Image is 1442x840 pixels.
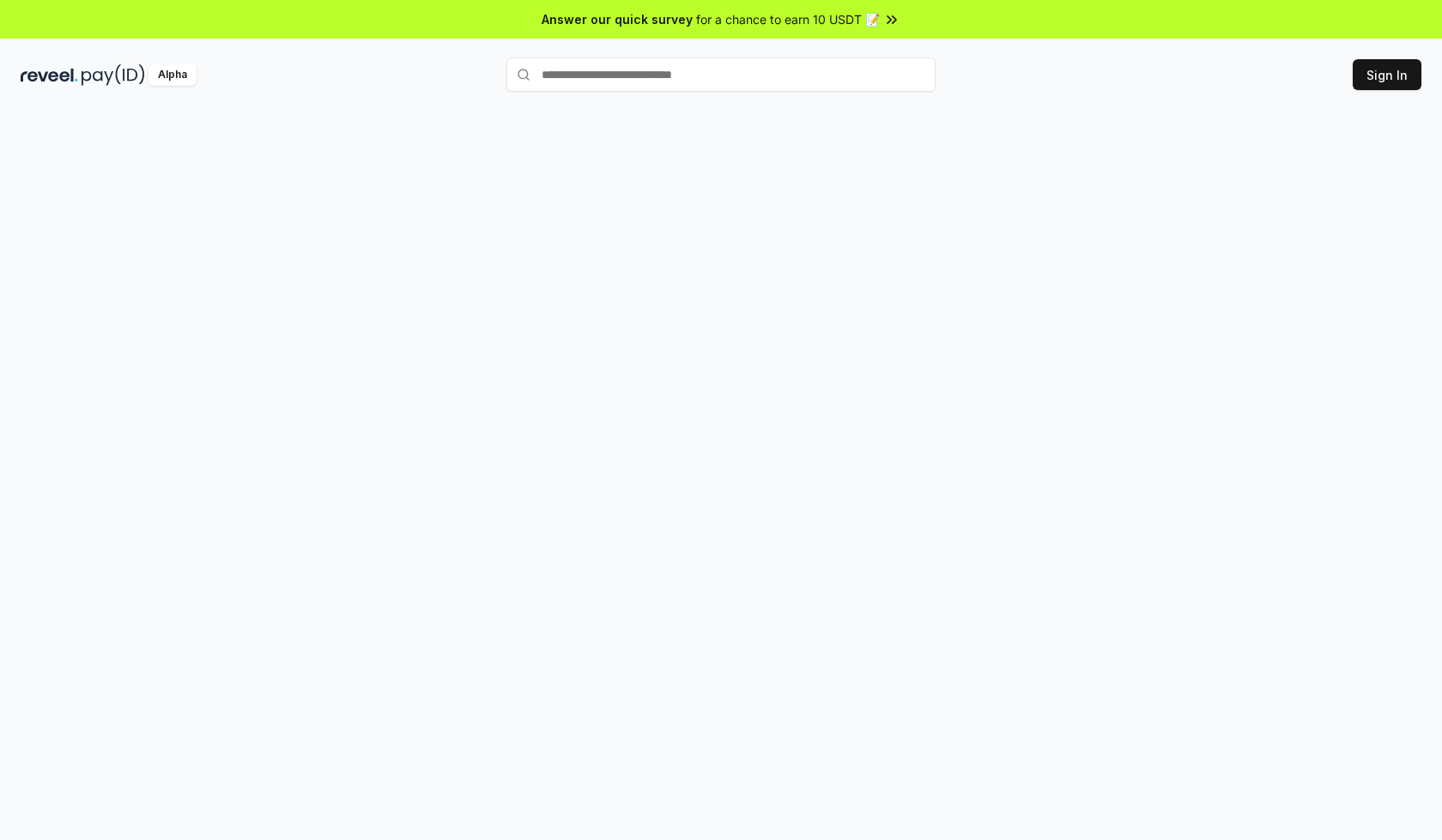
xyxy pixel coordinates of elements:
[1353,59,1421,90] button: Sign In
[542,10,693,28] span: Answer our quick survey
[148,64,197,86] div: Alpha
[21,64,78,86] img: reveel_dark
[82,64,145,86] img: pay_id
[696,10,880,28] span: for a chance to earn 10 USDT 📝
